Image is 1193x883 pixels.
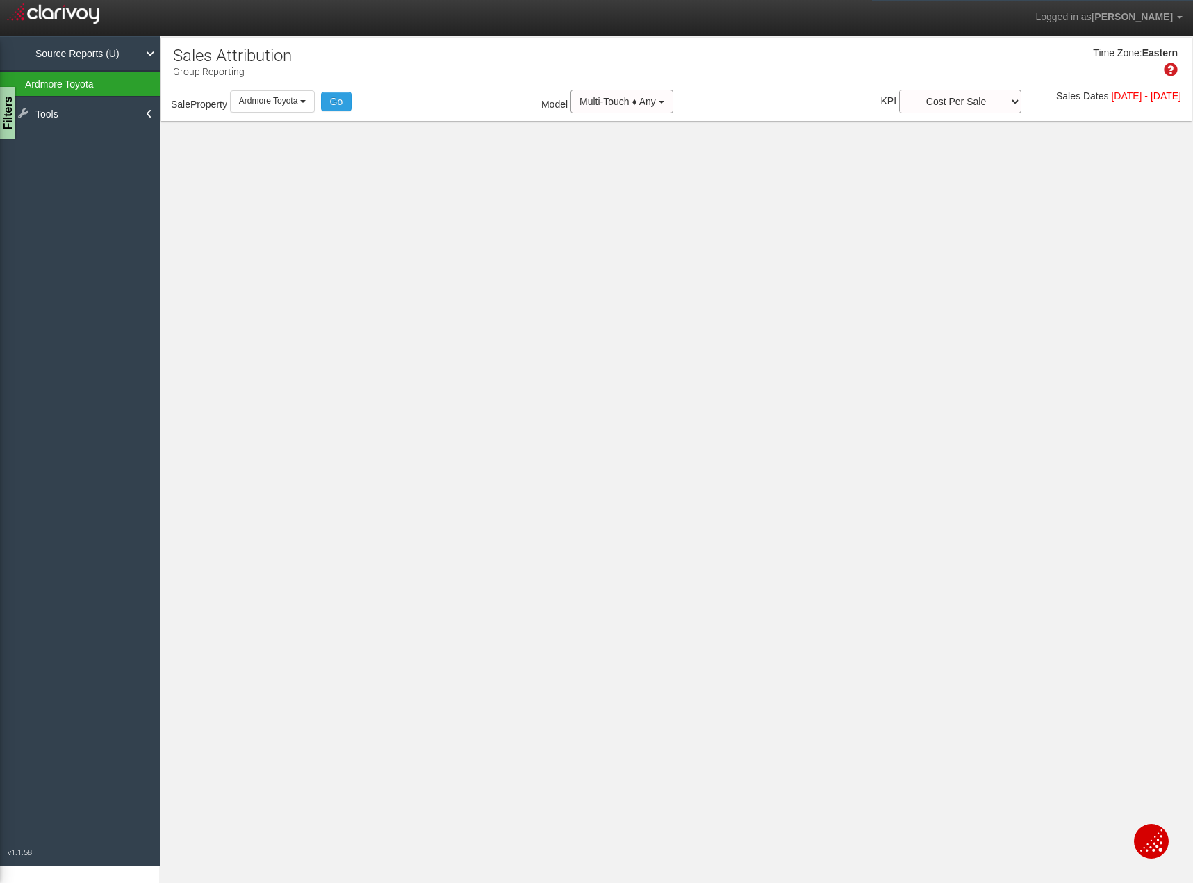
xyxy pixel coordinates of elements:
[173,47,292,65] h1: Sales Attribution
[1142,47,1178,60] div: Eastern
[173,60,292,79] p: Group Reporting
[1025,1,1193,34] a: Logged in as[PERSON_NAME]
[570,90,673,113] button: Multi-Touch ♦ Any
[321,92,352,111] button: Go
[1088,47,1142,60] div: Time Zone:
[239,96,298,106] span: Ardmore Toyota
[1035,11,1091,22] span: Logged in as
[579,96,656,107] span: Multi-Touch ♦ Any
[230,90,315,112] button: Ardmore Toyota
[1083,90,1109,102] span: Dates
[1092,11,1173,22] span: [PERSON_NAME]
[1056,90,1080,102] span: Sales
[171,99,190,110] span: Sale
